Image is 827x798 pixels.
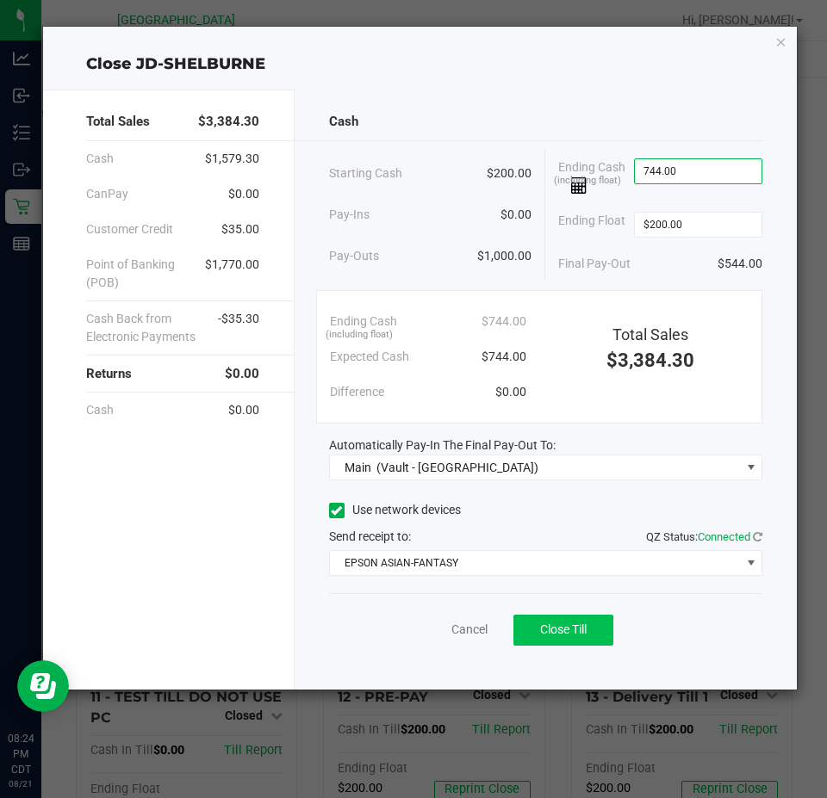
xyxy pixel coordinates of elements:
[326,328,393,343] span: (including float)
[482,348,526,366] span: $744.00
[86,185,128,203] span: CanPay
[330,348,409,366] span: Expected Cash
[86,356,259,393] div: Returns
[329,501,461,519] label: Use network devices
[86,310,218,346] span: Cash Back from Electronic Payments
[451,621,488,639] a: Cancel
[86,256,205,292] span: Point of Banking (POB)
[86,401,114,419] span: Cash
[221,220,259,238] span: $35.00
[225,364,259,384] span: $0.00
[43,53,798,76] div: Close JD-SHELBURNE
[329,438,556,452] span: Automatically Pay-In The Final Pay-Out To:
[329,529,411,543] span: Send receipt to:
[482,312,526,331] span: $744.00
[330,312,397,331] span: Ending Cash
[17,660,69,712] iframe: Resource center
[329,206,370,224] span: Pay-Ins
[376,461,538,474] span: (Vault - [GEOGRAPHIC_DATA])
[345,461,371,474] span: Main
[612,325,688,343] span: Total Sales
[558,212,625,238] span: Ending Float
[554,174,621,189] span: (including float)
[218,310,259,346] span: -$35.30
[646,530,762,543] span: QZ Status:
[205,256,259,292] span: $1,770.00
[606,350,694,371] span: $3,384.30
[329,112,358,132] span: Cash
[329,247,379,265] span: Pay-Outs
[495,383,526,401] span: $0.00
[330,383,384,401] span: Difference
[501,206,532,224] span: $0.00
[205,150,259,168] span: $1,579.30
[513,615,613,646] button: Close Till
[228,185,259,203] span: $0.00
[698,530,750,543] span: Connected
[477,247,532,265] span: $1,000.00
[198,112,259,132] span: $3,384.30
[540,622,587,636] span: Close Till
[86,150,114,168] span: Cash
[330,551,741,575] span: EPSON ASIAN-FANTASY
[86,112,150,132] span: Total Sales
[558,158,634,195] span: Ending Cash
[558,255,631,273] span: Final Pay-Out
[487,164,532,182] span: $200.00
[228,401,259,419] span: $0.00
[86,220,173,238] span: Customer Credit
[329,164,402,182] span: Starting Cash
[718,255,762,273] span: $544.00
